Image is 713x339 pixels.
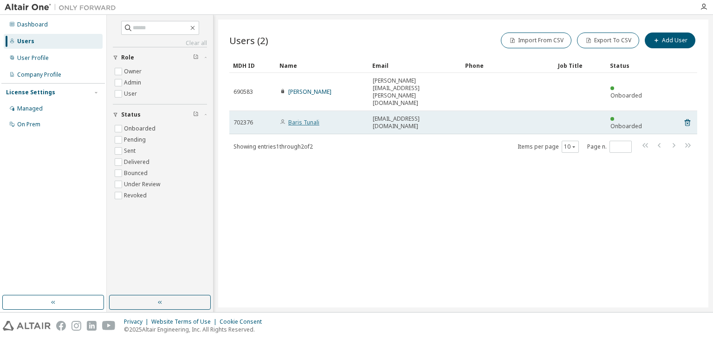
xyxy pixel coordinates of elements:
span: [PERSON_NAME][EMAIL_ADDRESS][PERSON_NAME][DOMAIN_NAME] [373,77,457,107]
span: Clear filter [193,54,199,61]
label: User [124,88,139,99]
img: Altair One [5,3,121,12]
div: Phone [465,58,551,73]
img: instagram.svg [71,321,81,331]
span: Items per page [518,141,579,153]
span: Clear filter [193,111,199,118]
span: Page n. [587,141,632,153]
div: Company Profile [17,71,61,78]
span: Showing entries 1 through 2 of 2 [233,143,313,150]
div: MDH ID [233,58,272,73]
label: Revoked [124,190,149,201]
span: Status [121,111,141,118]
button: Role [113,47,207,68]
button: Add User [645,33,695,48]
label: Bounced [124,168,149,179]
div: Job Title [558,58,603,73]
span: Onboarded [610,91,642,99]
a: Baris Tunali [288,118,319,126]
button: Import From CSV [501,33,571,48]
span: [EMAIL_ADDRESS][DOMAIN_NAME] [373,115,457,130]
label: Owner [124,66,143,77]
div: Managed [17,105,43,112]
label: Delivered [124,156,151,168]
img: linkedin.svg [87,321,97,331]
span: Role [121,54,134,61]
div: On Prem [17,121,40,128]
span: Users (2) [229,34,268,47]
label: Onboarded [124,123,157,134]
button: Export To CSV [577,33,639,48]
div: Name [279,58,365,73]
button: Status [113,104,207,125]
span: 702376 [233,119,253,126]
div: Website Terms of Use [151,318,220,326]
button: 10 [564,143,577,150]
img: facebook.svg [56,321,66,331]
div: Status [610,58,649,73]
label: Pending [124,134,148,145]
span: Onboarded [610,122,642,130]
img: altair_logo.svg [3,321,51,331]
span: 690583 [233,88,253,96]
img: youtube.svg [102,321,116,331]
div: User Profile [17,54,49,62]
div: License Settings [6,89,55,96]
label: Sent [124,145,137,156]
div: Email [372,58,458,73]
a: Clear all [113,39,207,47]
a: [PERSON_NAME] [288,88,331,96]
div: Cookie Consent [220,318,267,326]
label: Under Review [124,179,162,190]
p: © 2025 Altair Engineering, Inc. All Rights Reserved. [124,326,267,333]
div: Privacy [124,318,151,326]
label: Admin [124,77,143,88]
div: Users [17,38,34,45]
div: Dashboard [17,21,48,28]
